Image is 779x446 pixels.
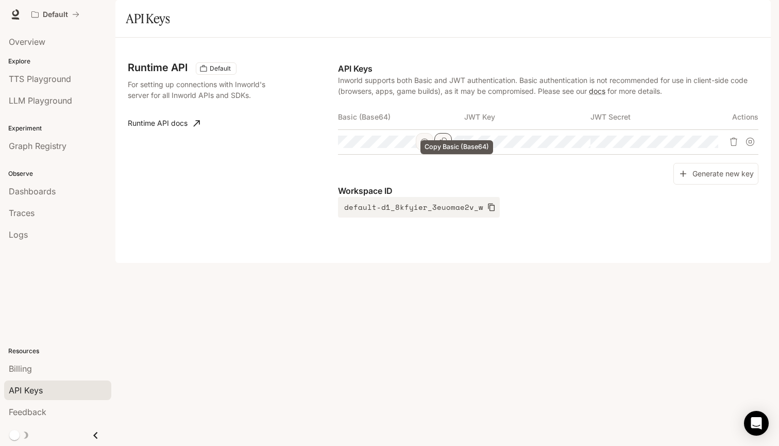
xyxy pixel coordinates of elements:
button: All workspaces [27,4,84,25]
div: These keys will apply to your current workspace only [196,62,236,75]
th: Basic (Base64) [338,105,464,129]
h1: API Keys [126,8,170,29]
a: Runtime API docs [124,113,204,134]
p: Inworld supports both Basic and JWT authentication. Basic authentication is not recommended for u... [338,75,758,96]
th: JWT Key [464,105,590,129]
h3: Runtime API [128,62,188,73]
button: Suspend API key [742,134,758,150]
button: Delete API key [725,134,742,150]
th: JWT Secret [590,105,717,129]
p: Workspace ID [338,185,758,197]
th: Actions [716,105,758,129]
button: default-d1_8kfyier_3euomae2v_w [338,197,500,218]
span: Default [206,64,235,73]
p: Default [43,10,68,19]
div: Copy Basic (Base64) [420,140,493,154]
div: Open Intercom Messenger [744,411,769,436]
button: Generate new key [673,163,758,185]
button: Copy Basic (Base64) [434,133,452,151]
a: docs [589,87,605,95]
p: For setting up connections with Inworld's server for all Inworld APIs and SDKs. [128,79,279,101]
p: API Keys [338,62,758,75]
